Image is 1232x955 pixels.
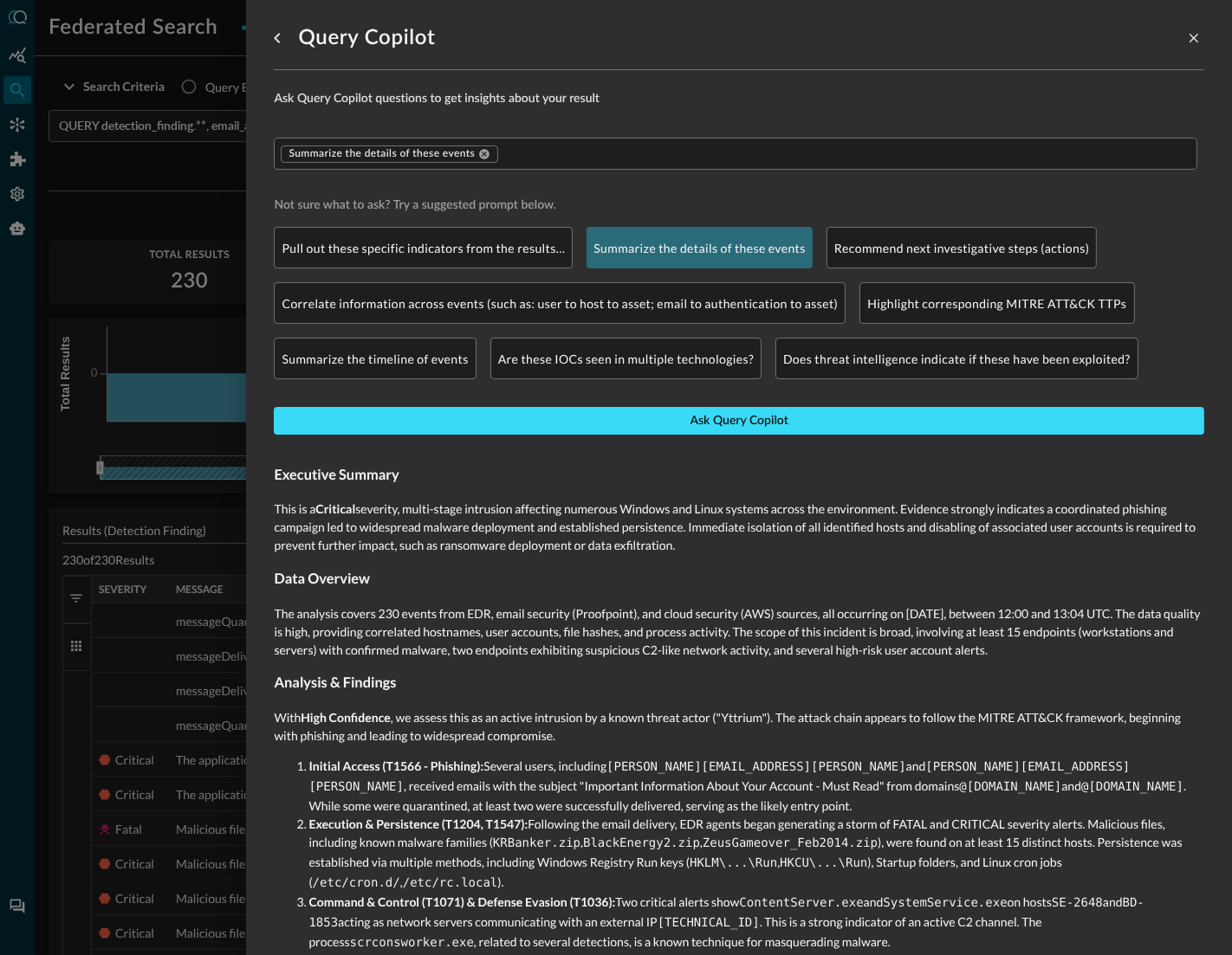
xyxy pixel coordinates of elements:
p: Summarize the details of these events [593,239,806,257]
code: HKLM\...\Run [690,856,777,870]
code: HKCU\...\Run [780,856,867,870]
strong: Executive Summary [274,467,399,483]
p: Does threat intelligence indicate if these have been exploited? [783,350,1131,368]
strong: Critical [315,501,355,516]
code: KRBanker.zip [493,836,580,850]
p: Highlight corresponding MITRE ATT&CK TTPs [867,294,1126,313]
h1: Query Copilot [298,24,435,52]
code: scrconsworker.exe [350,936,474,950]
p: Recommend next investigative steps (actions) [834,239,1090,257]
code: ContentServer.exe [739,896,863,910]
span: Ask Query Copilot questions to get insights about your result [274,91,1204,110]
p: Are these IOCs seen in multiple technologies? [498,350,754,368]
button: close-drawer [1183,28,1204,48]
div: Summarize the timeline of events [274,338,476,379]
div: Summarize the details of these events [281,145,498,163]
code: /etc/rc.local [403,876,498,890]
code: BlackEnergy2.zip [583,836,700,850]
p: Pull out these specific indicators from the results… [282,239,565,257]
code: @[DOMAIN_NAME] [1081,780,1183,794]
div: Are these IOCs seen in multiple technologies? [490,338,762,379]
code: ZeusGameover_Feb2014.zip [703,836,878,850]
div: Highlight corresponding MITRE ATT&CK TTPs [859,282,1134,324]
div: Correlate information across events (such as: user to host to asset; email to authentication to a... [274,282,846,324]
code: @[DOMAIN_NAME] [959,780,1061,794]
p: The analysis covers 230 events from EDR, email security (Proofpoint), and cloud security (AWS) so... [274,604,1204,659]
code: SystemService.exe [883,896,1007,910]
p: With , we assess this as an active intrusion by a known threat actor ("Yttrium"). The attack chai... [274,708,1204,745]
li: Several users, including and , received emails with the subject "Important Information About Your... [308,757,1204,815]
div: Ask Query Copilot [690,410,788,432]
p: Summarize the timeline of events [282,350,468,368]
li: Following the email delivery, EDR agents began generating a storm of FATAL and CRITICAL severity ... [308,815,1204,893]
p: Correlate information across events (such as: user to host to asset; email to authentication to a... [282,294,838,313]
code: /etc/cron.d/ [313,876,400,890]
code: [TECHNICAL_ID] [658,916,760,930]
button: go back [263,24,291,52]
strong: Execution & Persistence (T1204, T1547): [308,816,528,831]
strong: Analysis & Findings [274,674,396,691]
span: Summarize the details of these events [289,147,475,161]
div: Pull out these specific indicators from the results… [274,227,573,268]
code: [PERSON_NAME][EMAIL_ADDRESS][PERSON_NAME] [606,760,906,774]
p: This is a severity, multi-stage intrusion affecting numerous Windows and Linux systems across the... [274,500,1204,554]
button: Ask Query Copilot [274,407,1204,435]
li: Two critical alerts show and on hosts and acting as network servers communicating with an externa... [308,893,1204,952]
code: SE-2648 [1052,896,1103,910]
div: Does threat intelligence indicate if these have been exploited? [775,338,1138,379]
strong: Command & Control (T1071) & Defense Evasion (T1036): [308,894,615,909]
div: Summarize the details of these events [587,227,813,268]
div: Recommend next investigative steps (actions) [827,227,1098,268]
strong: Initial Access (T1566 - Phishing): [308,758,483,773]
strong: Data Overview [274,571,370,587]
strong: High Confidence [301,710,391,725]
span: Not sure what to ask? Try a suggested prompt below. [274,197,1204,213]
